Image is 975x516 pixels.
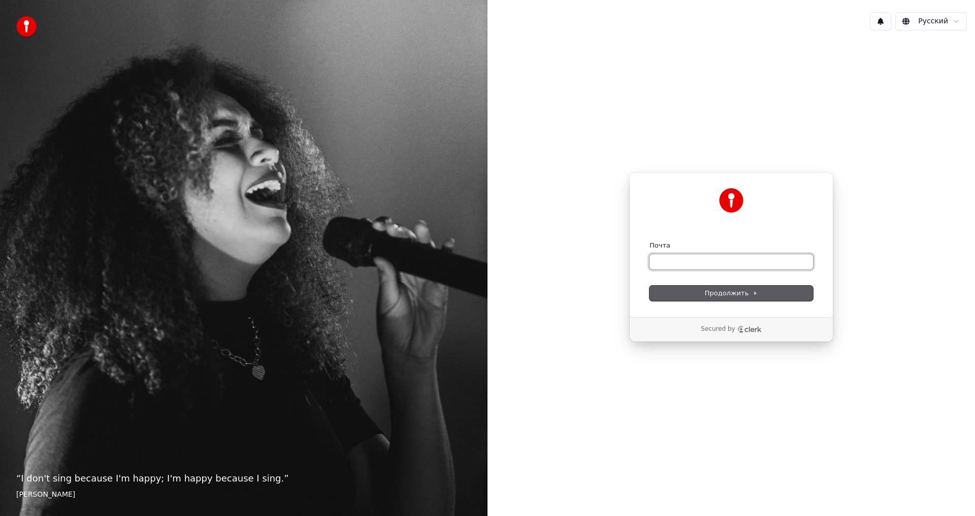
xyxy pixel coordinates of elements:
[16,490,471,500] footer: [PERSON_NAME]
[737,326,762,333] a: Clerk logo
[649,241,670,250] label: Почта
[719,188,743,213] img: Youka
[649,286,813,301] button: Продолжить
[701,325,735,333] p: Secured by
[16,16,37,37] img: youka
[705,289,758,298] span: Продолжить
[16,471,471,486] p: “ I don't sing because I'm happy; I'm happy because I sing. ”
